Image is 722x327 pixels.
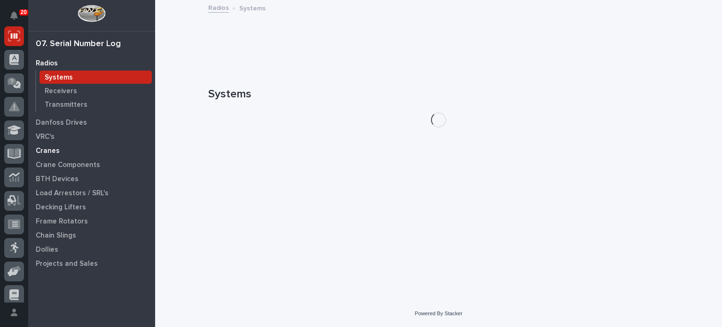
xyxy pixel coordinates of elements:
[45,101,87,109] p: Transmitters
[208,2,229,13] a: Radios
[36,203,86,212] p: Decking Lifters
[4,6,24,25] button: Notifications
[36,175,78,183] p: BTH Devices
[28,129,155,144] a: VRC's
[36,84,155,97] a: Receivers
[28,56,155,70] a: Radios
[12,11,24,26] div: Notifications20
[36,217,88,226] p: Frame Rotators
[36,246,58,254] p: Dollies
[36,147,60,155] p: Cranes
[208,88,669,101] h1: Systems
[28,242,155,256] a: Dollies
[45,87,77,96] p: Receivers
[28,186,155,200] a: Load Arrestors / SRL's
[28,200,155,214] a: Decking Lifters
[36,133,55,141] p: VRC's
[28,158,155,172] a: Crane Components
[21,9,27,16] p: 20
[415,311,462,316] a: Powered By Stacker
[36,189,109,198] p: Load Arrestors / SRL's
[36,260,98,268] p: Projects and Sales
[36,71,155,84] a: Systems
[36,119,87,127] p: Danfoss Drives
[28,115,155,129] a: Danfoss Drives
[78,5,105,22] img: Workspace Logo
[36,161,100,169] p: Crane Components
[36,98,155,111] a: Transmitters
[45,73,73,82] p: Systems
[28,172,155,186] a: BTH Devices
[28,144,155,158] a: Cranes
[28,256,155,271] a: Projects and Sales
[36,231,76,240] p: Chain Slings
[36,39,121,49] div: 07. Serial Number Log
[28,228,155,242] a: Chain Slings
[36,59,58,68] p: Radios
[239,2,266,13] p: Systems
[28,214,155,228] a: Frame Rotators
